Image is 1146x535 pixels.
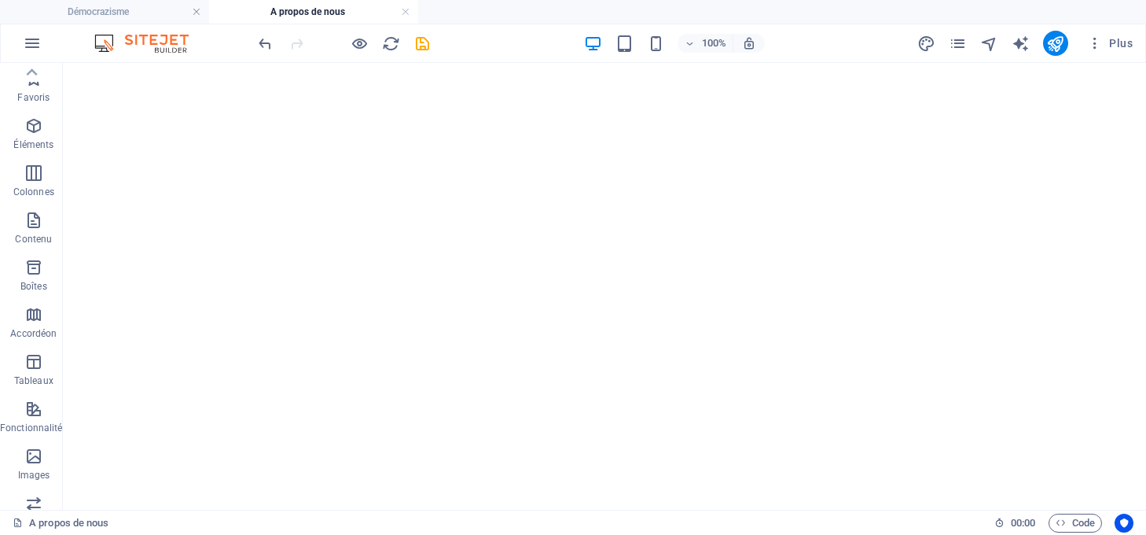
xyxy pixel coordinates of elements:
p: Colonnes [13,186,54,198]
button: design [917,34,936,53]
h4: A propos de nous [209,3,418,20]
button: text_generator [1012,34,1030,53]
p: Boîtes [20,280,47,293]
p: Contenu [15,233,52,245]
i: Actualiser la page [382,35,400,53]
i: Enregistrer (Ctrl+S) [413,35,432,53]
h6: Durée de la session [994,514,1036,533]
i: Navigateur [980,35,998,53]
button: navigator [980,34,999,53]
button: publish [1043,31,1068,56]
button: Plus [1081,31,1139,56]
p: Accordéon [10,327,57,340]
p: Éléments [13,138,53,151]
a: Cliquez pour annuler la sélection. Double-cliquez pour ouvrir Pages. [13,514,109,533]
i: Pages (Ctrl+Alt+S) [949,35,967,53]
span: 00 00 [1011,514,1035,533]
i: AI Writer [1012,35,1030,53]
span: Code [1056,514,1095,533]
button: 100% [678,34,733,53]
img: Editor Logo [90,34,208,53]
p: Tableaux [14,374,53,387]
i: Design (Ctrl+Alt+Y) [917,35,935,53]
p: Images [18,469,50,481]
button: save [413,34,432,53]
i: Lors du redimensionnement, ajuster automatiquement le niveau de zoom en fonction de l'appareil sé... [742,36,756,50]
button: pages [949,34,968,53]
i: Annuler : Modifier l'image (Ctrl+Z) [256,35,274,53]
button: reload [381,34,400,53]
span: : [1022,517,1024,529]
button: undo [255,34,274,53]
p: Favoris [17,91,50,104]
button: Usercentrics [1115,514,1133,533]
span: Plus [1087,35,1133,51]
button: Code [1049,514,1102,533]
h6: 100% [701,34,726,53]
